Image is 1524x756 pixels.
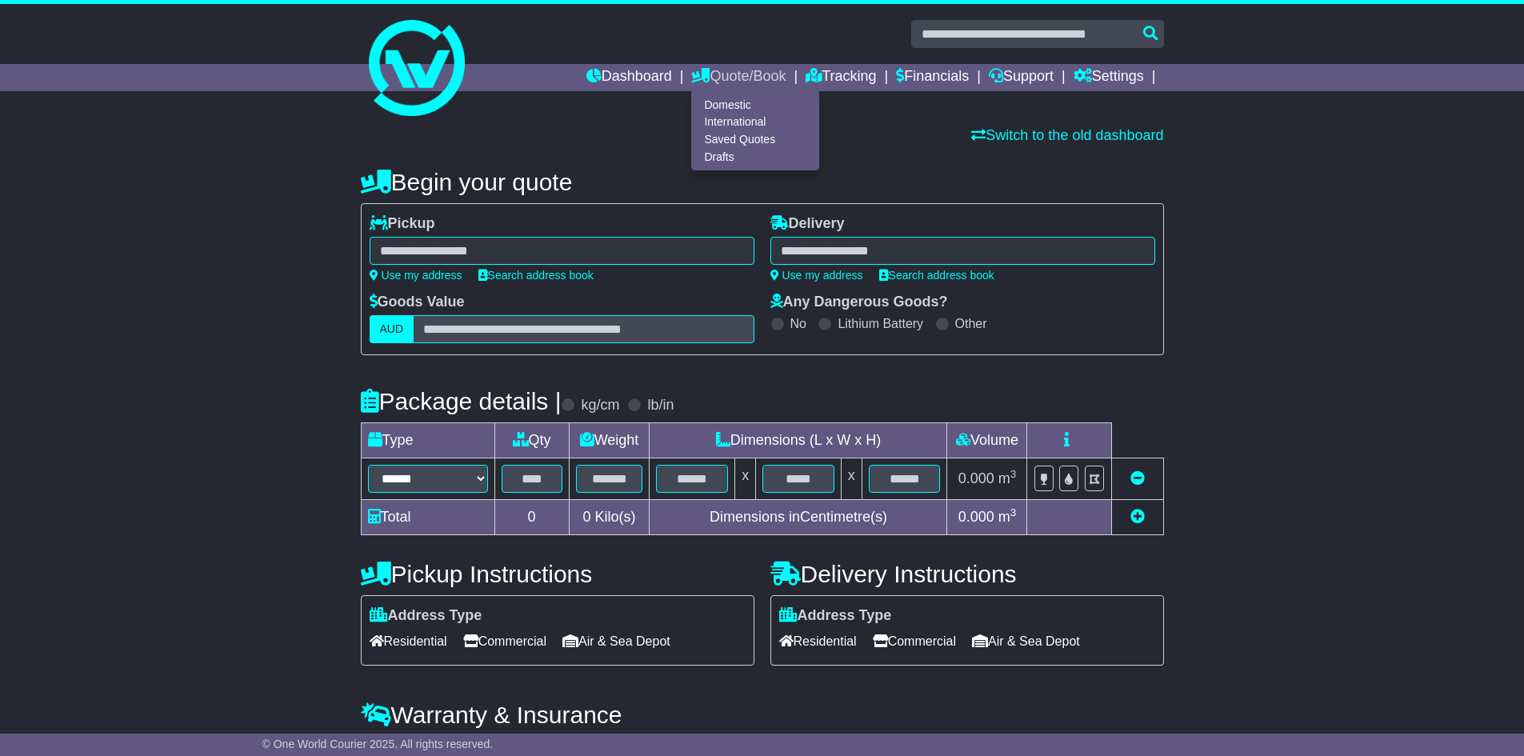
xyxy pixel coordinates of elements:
[735,458,756,500] td: x
[463,629,546,654] span: Commercial
[370,294,465,311] label: Goods Value
[779,629,857,654] span: Residential
[370,607,482,625] label: Address Type
[1010,468,1017,480] sup: 3
[806,64,876,91] a: Tracking
[361,561,754,587] h4: Pickup Instructions
[691,64,786,91] a: Quote/Book
[770,215,845,233] label: Delivery
[370,315,414,343] label: AUD
[896,64,969,91] a: Financials
[569,500,650,535] td: Kilo(s)
[1010,506,1017,518] sup: 3
[955,316,987,331] label: Other
[779,607,892,625] label: Address Type
[947,423,1027,458] td: Volume
[582,509,590,525] span: 0
[841,458,862,500] td: x
[1074,64,1144,91] a: Settings
[692,114,818,131] a: International
[586,64,672,91] a: Dashboard
[770,561,1164,587] h4: Delivery Instructions
[989,64,1054,91] a: Support
[494,423,569,458] td: Qty
[370,629,447,654] span: Residential
[569,423,650,458] td: Weight
[650,500,947,535] td: Dimensions in Centimetre(s)
[972,629,1080,654] span: Air & Sea Depot
[838,316,923,331] label: Lithium Battery
[650,423,947,458] td: Dimensions (L x W x H)
[692,131,818,149] a: Saved Quotes
[770,269,863,282] a: Use my address
[647,397,674,414] label: lb/in
[971,127,1163,143] a: Switch to the old dashboard
[478,269,594,282] a: Search address book
[562,629,670,654] span: Air & Sea Depot
[873,629,956,654] span: Commercial
[370,269,462,282] a: Use my address
[361,169,1164,195] h4: Begin your quote
[1130,470,1145,486] a: Remove this item
[958,509,994,525] span: 0.000
[370,215,435,233] label: Pickup
[692,96,818,114] a: Domestic
[879,269,994,282] a: Search address book
[494,500,569,535] td: 0
[790,316,806,331] label: No
[361,423,494,458] td: Type
[998,509,1017,525] span: m
[361,388,562,414] h4: Package details |
[581,397,619,414] label: kg/cm
[692,148,818,166] a: Drafts
[691,91,819,170] div: Quote/Book
[361,500,494,535] td: Total
[998,470,1017,486] span: m
[958,470,994,486] span: 0.000
[770,294,948,311] label: Any Dangerous Goods?
[361,702,1164,728] h4: Warranty & Insurance
[1130,509,1145,525] a: Add new item
[262,738,494,750] span: © One World Courier 2025. All rights reserved.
